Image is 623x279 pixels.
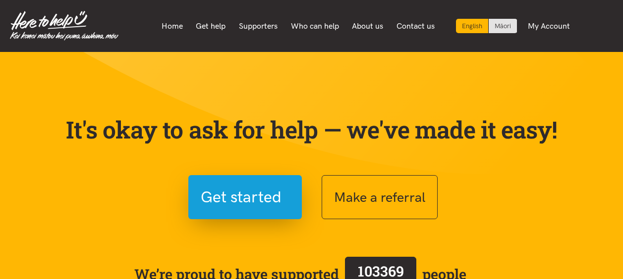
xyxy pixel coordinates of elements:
[489,19,517,33] a: Switch to Te Reo Māori
[456,19,489,33] div: Current language
[64,115,560,144] p: It's okay to ask for help — we've made it easy!
[521,16,577,37] a: My Account
[155,16,190,37] a: Home
[456,19,517,33] div: Language toggle
[322,175,438,219] button: Make a referral
[390,16,441,37] a: Contact us
[188,175,302,219] button: Get started
[232,16,284,37] a: Supporters
[284,16,345,37] a: Who can help
[10,11,118,41] img: Home
[201,185,282,210] span: Get started
[189,16,232,37] a: Get help
[345,16,390,37] a: About us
